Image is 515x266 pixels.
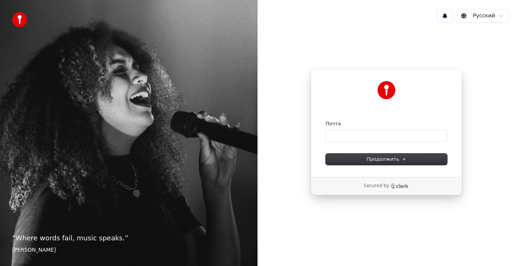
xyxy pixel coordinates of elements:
[364,183,389,189] p: Secured by
[326,154,447,165] button: Продолжить
[391,183,409,189] a: Clerk logo
[326,120,341,127] label: Почта
[377,81,395,99] img: Youka
[12,12,27,27] img: youka
[12,233,245,243] p: “ Where words fail, music speaks. ”
[366,156,406,163] span: Продолжить
[12,246,245,254] footer: [PERSON_NAME]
